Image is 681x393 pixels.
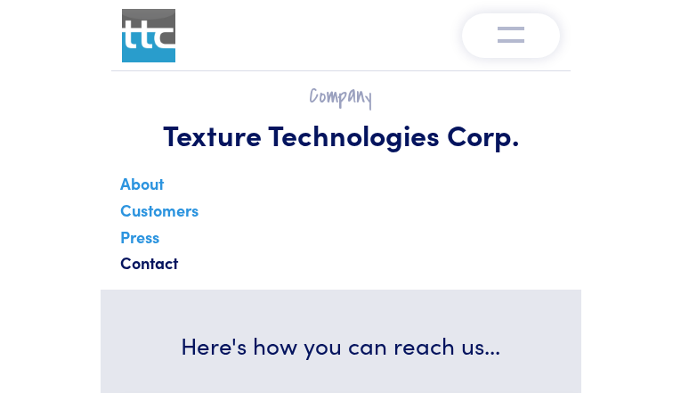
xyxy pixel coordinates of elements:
[117,168,167,208] a: About
[462,13,560,58] button: Toggle navigation
[117,222,163,261] a: Press
[117,248,182,287] a: Contact
[122,9,175,62] img: ttc_logo_1x1_v1.0.png
[117,195,202,234] a: Customers
[498,22,524,44] img: menu-v1.0.png
[122,82,560,110] h2: Company
[122,117,560,152] h1: Texture Technologies Corp.
[122,329,560,361] h3: Here's how you can reach us...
